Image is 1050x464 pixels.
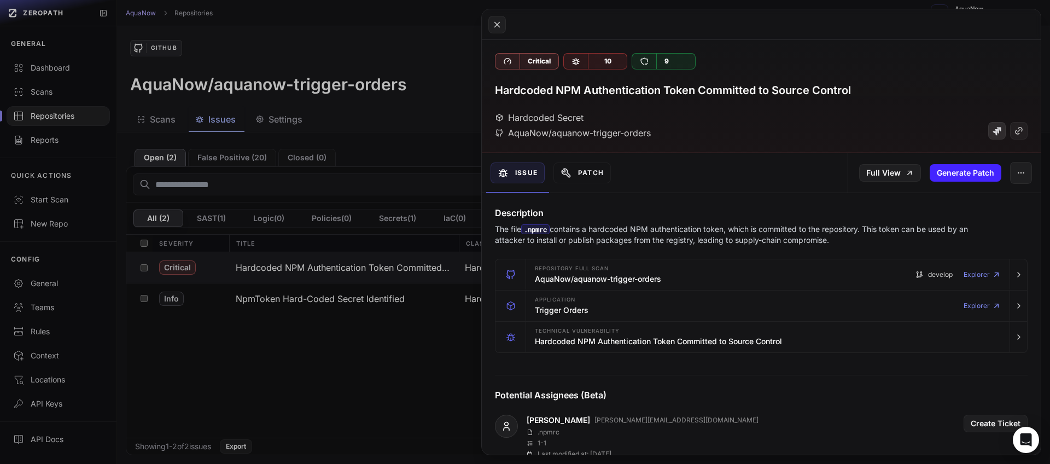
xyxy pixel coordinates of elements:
span: Application [535,297,575,303]
button: Technical Vulnerability Hardcoded NPM Authentication Token Committed to Source Control [495,322,1027,352]
span: Repository Full scan [535,266,609,271]
p: 1 - 1 [538,439,546,448]
h3: Trigger Orders [535,305,588,316]
a: Explorer [964,264,1001,286]
button: Application Trigger Orders Explorer [495,291,1027,321]
span: Technical Vulnerability [535,328,620,334]
h4: Potential Assignees (Beta) [495,388,1028,402]
button: Patch [553,163,611,183]
span: develop [928,270,953,279]
a: [PERSON_NAME] [527,415,590,426]
button: Generate Patch [930,164,1001,182]
p: The file contains a hardcoded NPM authentication token, which is committed to the repository. Thi... [495,224,985,246]
a: Full View [859,164,921,182]
h3: Hardcoded NPM Authentication Token Committed to Source Control [535,336,782,347]
p: [PERSON_NAME][EMAIL_ADDRESS][DOMAIN_NAME] [594,416,759,425]
h4: Description [495,206,1028,219]
button: Create Ticket [964,415,1028,432]
button: Issue [491,163,545,183]
h3: AquaNow/aquanow-trigger-orders [535,274,661,285]
a: Explorer [964,295,1001,317]
button: Repository Full scan AquaNow/aquanow-trigger-orders develop Explorer [495,259,1027,290]
div: AquaNow/aquanow-trigger-orders [495,126,651,140]
p: Last modified at: [DATE] [538,450,611,459]
code: .npmrc [521,224,550,234]
div: Open Intercom Messenger [1013,427,1039,453]
p: .npmrc [538,428,559,437]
